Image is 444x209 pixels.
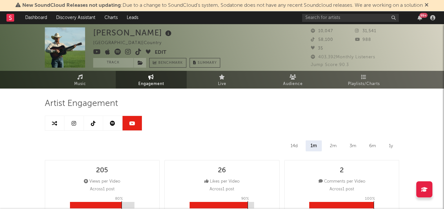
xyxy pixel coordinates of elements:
[348,80,380,88] span: Playlists/Charts
[325,140,341,151] div: 2m
[302,14,399,22] input: Search for artists
[22,3,121,8] span: New SoundCloud Releases not updating
[418,15,422,20] button: 99+
[365,195,375,203] p: 100 %
[311,38,333,42] span: 58,100
[45,71,116,89] a: Music
[384,140,398,151] div: 1y
[355,38,371,42] span: 988
[100,11,122,24] a: Charts
[345,140,361,151] div: 3m
[45,100,118,108] span: Artist Engagement
[319,178,365,185] div: Comments per Video
[330,185,354,193] p: Across 1 post
[155,49,166,57] button: Edit
[138,80,164,88] span: Engagement
[84,178,120,185] div: Views per Video
[74,80,86,88] span: Music
[190,58,220,68] button: Summary
[419,13,428,18] div: 99 +
[425,3,429,8] span: Dismiss
[286,140,302,151] div: 14d
[364,140,381,151] div: 6m
[311,29,333,33] span: 10,047
[241,195,249,203] p: 90 %
[52,11,100,24] a: Discovery Assistant
[90,185,114,193] p: Across 1 post
[93,58,133,68] button: Track
[218,167,226,175] div: 26
[149,58,186,68] a: Benchmark
[311,55,375,59] span: 403,392 Monthly Listeners
[311,46,323,51] span: 35
[22,3,423,8] span: : Due to a change to SoundCloud's system, Sodatone does not have any recent Soundcloud releases. ...
[21,11,52,24] a: Dashboard
[210,185,234,193] p: Across 1 post
[355,29,376,33] span: 31,541
[340,167,344,175] div: 2
[283,80,303,88] span: Audience
[115,195,123,203] p: 80 %
[93,27,173,38] div: [PERSON_NAME]
[96,167,108,175] div: 205
[258,71,329,89] a: Audience
[218,80,226,88] span: Live
[187,71,258,89] a: Live
[306,140,322,151] div: 1m
[198,61,217,65] span: Summary
[116,71,187,89] a: Engagement
[158,59,183,67] span: Benchmark
[93,39,169,47] div: [GEOGRAPHIC_DATA] | Country
[329,71,400,89] a: Playlists/Charts
[204,178,240,185] div: Likes per Video
[311,63,349,67] span: Jump Score: 90.3
[122,11,143,24] a: Leads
